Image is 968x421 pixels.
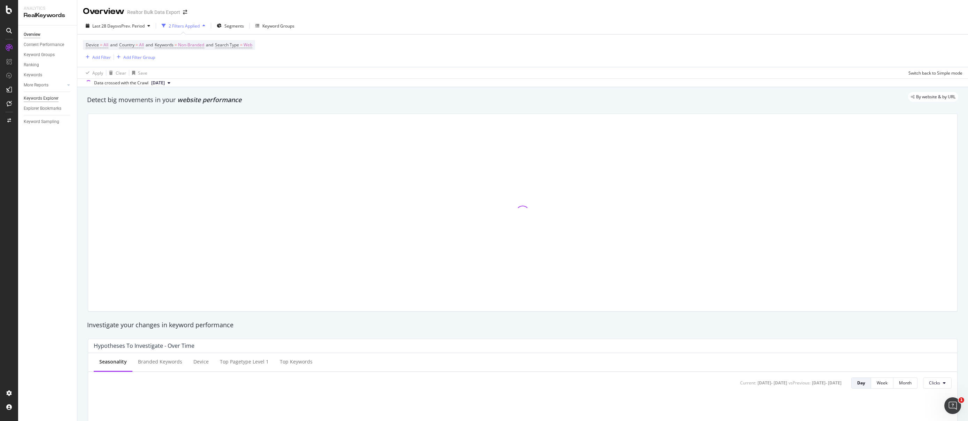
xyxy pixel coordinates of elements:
[899,380,912,386] div: Month
[92,70,103,76] div: Apply
[24,31,40,38] div: Overview
[24,12,71,20] div: RealKeywords
[24,41,72,48] a: Content Performance
[240,42,243,48] span: =
[220,358,269,365] div: Top pagetype Level 1
[151,80,165,86] span: 2025 Jan. 17th
[758,380,787,386] div: [DATE] - [DATE]
[100,42,102,48] span: =
[83,20,153,31] button: Last 28 DaysvsPrev. Period
[24,105,72,112] a: Explorer Bookmarks
[24,61,39,69] div: Ranking
[24,95,59,102] div: Keywords Explorer
[103,40,108,50] span: All
[24,105,61,112] div: Explorer Bookmarks
[178,40,204,50] span: Non-Branded
[24,51,72,59] a: Keyword Groups
[944,397,961,414] iframe: Intercom live chat
[183,10,187,15] div: arrow-right-arrow-left
[916,95,955,99] span: By website & by URL
[159,20,208,31] button: 2 Filters Applied
[138,70,147,76] div: Save
[136,42,138,48] span: =
[740,380,756,386] div: Current:
[262,23,294,29] div: Keyword Groups
[929,380,940,386] span: Clicks
[24,71,72,79] a: Keywords
[83,53,111,61] button: Add Filter
[877,380,888,386] div: Week
[857,380,865,386] div: Day
[24,95,72,102] a: Keywords Explorer
[224,23,244,29] span: Segments
[92,54,111,60] div: Add Filter
[253,20,297,31] button: Keyword Groups
[959,397,964,403] span: 1
[139,40,144,50] span: All
[851,377,871,389] button: Day
[138,358,182,365] div: Branded Keywords
[92,23,117,29] span: Last 28 Days
[119,42,135,48] span: Country
[155,42,174,48] span: Keywords
[123,54,155,60] div: Add Filter Group
[94,342,194,349] div: Hypotheses to Investigate - Over Time
[24,71,42,79] div: Keywords
[206,42,213,48] span: and
[116,70,126,76] div: Clear
[106,67,126,78] button: Clear
[24,82,48,89] div: More Reports
[114,53,155,61] button: Add Filter Group
[83,67,103,78] button: Apply
[146,42,153,48] span: and
[24,6,71,12] div: Analytics
[24,61,72,69] a: Ranking
[175,42,177,48] span: =
[214,20,247,31] button: Segments
[871,377,893,389] button: Week
[893,377,917,389] button: Month
[812,380,842,386] div: [DATE] - [DATE]
[24,51,55,59] div: Keyword Groups
[83,6,124,17] div: Overview
[148,79,173,87] button: [DATE]
[169,23,200,29] div: 2 Filters Applied
[923,377,952,389] button: Clicks
[117,23,145,29] span: vs Prev. Period
[193,358,209,365] div: Device
[129,67,147,78] button: Save
[127,9,180,16] div: Realtor Bulk Data Export
[86,42,99,48] span: Device
[94,80,148,86] div: Data crossed with the Crawl
[24,82,65,89] a: More Reports
[906,67,962,78] button: Switch back to Simple mode
[87,321,958,330] div: Investigate your changes in keyword performance
[908,92,958,102] div: legacy label
[110,42,117,48] span: and
[280,358,313,365] div: Top Keywords
[99,358,127,365] div: Seasonality
[24,118,72,125] a: Keyword Sampling
[789,380,810,386] div: vs Previous :
[244,40,252,50] span: Web
[24,31,72,38] a: Overview
[215,42,239,48] span: Search Type
[24,41,64,48] div: Content Performance
[24,118,59,125] div: Keyword Sampling
[908,70,962,76] div: Switch back to Simple mode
